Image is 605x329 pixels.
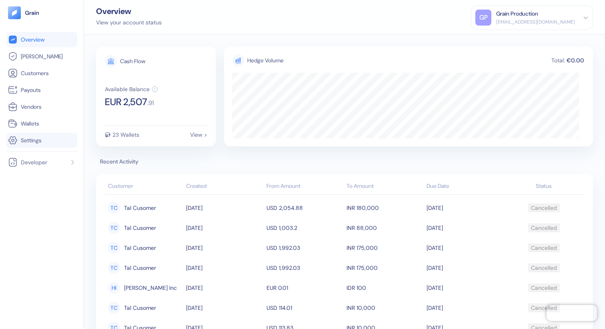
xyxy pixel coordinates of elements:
div: TC [108,202,120,214]
div: Cash Flow [120,58,145,64]
th: Customer [104,179,184,195]
td: [DATE] [425,238,505,258]
th: From Amount [264,179,345,195]
div: Cancelled [531,301,557,315]
td: [DATE] [425,218,505,238]
button: Available Balance [105,86,158,92]
a: Customers [8,68,76,78]
div: €0.00 [566,58,585,63]
div: 23 Wallets [112,132,139,138]
span: [PERSON_NAME] [21,52,63,60]
a: Payouts [8,85,76,95]
td: USD 2,054.88 [264,198,345,218]
a: Vendors [8,102,76,112]
span: Vendors [21,103,42,111]
th: Created [184,179,264,195]
div: Cancelled [531,281,557,295]
span: Payouts [21,86,41,94]
span: Customers [21,69,49,77]
td: [DATE] [184,238,264,258]
td: IDR 100 [345,278,425,298]
a: Overview [8,35,76,44]
th: To Amount [345,179,425,195]
div: Cancelled [531,201,557,215]
a: Settings [8,136,76,145]
span: . 91 [147,100,154,106]
div: Grain Production [496,10,538,18]
span: Overview [21,36,44,44]
span: Tal Cusomer [124,201,156,215]
div: TC [108,262,120,274]
span: Tal Cusomer [124,221,156,235]
div: TC [108,302,120,314]
th: Due Date [425,179,505,195]
div: TC [108,222,120,234]
div: Cancelled [531,241,557,255]
div: Total: [551,58,566,63]
td: [DATE] [425,298,505,318]
td: [DATE] [184,278,264,298]
td: INR 175,000 [345,238,425,258]
td: INR 180,000 [345,198,425,218]
div: [EMAIL_ADDRESS][DOMAIN_NAME] [496,18,575,26]
span: Tal Cusomer [124,241,156,255]
td: USD 114.01 [264,298,345,318]
div: Hedge Volume [247,56,284,65]
td: [DATE] [184,218,264,238]
img: logo-tablet-V2.svg [8,6,21,19]
img: logo [25,10,40,16]
div: Available Balance [105,86,150,92]
td: USD 1,992.03 [264,238,345,258]
td: [DATE] [425,258,505,278]
td: INR 88,000 [345,218,425,238]
td: [DATE] [184,258,264,278]
span: Wallets [21,120,39,128]
a: Wallets [8,119,76,128]
span: Hickle Inc [124,281,177,295]
span: EUR 2,507 [105,97,147,107]
div: View your account status [96,18,162,27]
div: HI [108,282,120,294]
td: INR 175,000 [345,258,425,278]
span: Recent Activity [96,158,593,166]
span: Settings [21,136,42,144]
td: EUR 0.01 [264,278,345,298]
div: View > [190,132,207,138]
td: USD 1,992.03 [264,258,345,278]
iframe: Chatra live chat [547,305,597,321]
td: [DATE] [425,278,505,298]
div: TC [108,242,120,254]
div: Cancelled [531,221,557,235]
td: [DATE] [184,198,264,218]
td: USD 1,003.2 [264,218,345,238]
td: INR 10,000 [345,298,425,318]
span: Tal Cusomer [124,261,156,275]
td: [DATE] [184,298,264,318]
td: [DATE] [425,198,505,218]
span: Tal Cusomer [124,301,156,315]
a: [PERSON_NAME] [8,52,76,61]
span: Developer [21,158,47,166]
div: Cancelled [531,261,557,275]
div: Status [507,182,581,190]
div: Overview [96,7,162,15]
div: GP [475,10,491,26]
